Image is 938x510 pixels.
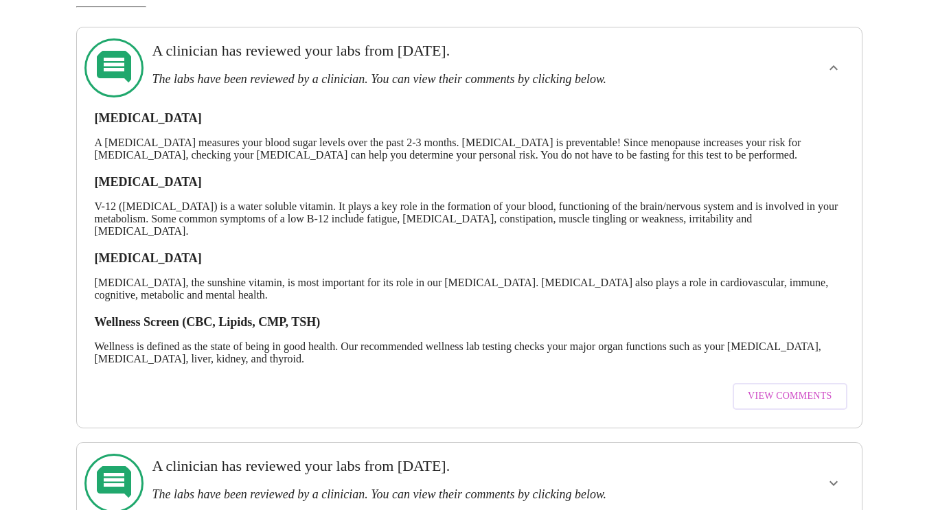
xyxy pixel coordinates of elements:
h3: [MEDICAL_DATA] [95,175,844,189]
a: View Comments [729,376,850,417]
p: V-12 ([MEDICAL_DATA]) is a water soluble vitamin. It plays a key role in the formation of your bl... [95,200,844,237]
button: View Comments [733,383,847,410]
p: A [MEDICAL_DATA] measures your blood sugar levels over the past 2-3 months. [MEDICAL_DATA] is pre... [95,137,844,161]
span: View Comments [748,388,832,405]
h3: [MEDICAL_DATA] [95,251,844,266]
h3: A clinician has reviewed your labs from [DATE]. [152,42,710,60]
h3: The labs have been reviewed by a clinician. You can view their comments by clicking below. [152,72,710,86]
button: show more [817,467,850,500]
p: Wellness is defined as the state of being in good health. Our recommended wellness lab testing ch... [95,340,844,365]
button: show more [817,51,850,84]
p: [MEDICAL_DATA], the sunshine vitamin, is most important for its role in our [MEDICAL_DATA]. [MEDI... [95,277,844,301]
h3: The labs have been reviewed by a clinician. You can view their comments by clicking below. [152,487,710,502]
h3: Wellness Screen (CBC, Lipids, CMP, TSH) [95,315,844,329]
h3: A clinician has reviewed your labs from [DATE]. [152,457,710,475]
h3: [MEDICAL_DATA] [95,111,844,126]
